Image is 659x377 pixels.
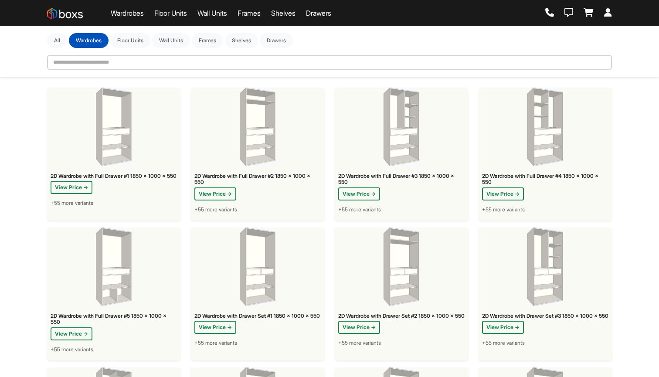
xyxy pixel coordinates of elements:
a: 2D Wardrobe with Drawer Set #2 1850 x 1000 x 5502D Wardrobe with Drawer Set #2 1850 x 1000 x 550V... [335,228,468,360]
div: 2D Wardrobe with Drawer Set #1 1850 x 1000 x 550 [194,313,321,319]
img: 2D Wardrobe with Drawer Set #1 1850 x 1000 x 550 [240,228,275,306]
span: +55 more variants [338,339,381,347]
button: Wardrobes [69,33,109,48]
img: 2D Wardrobe with Full Drawer #3 1850 x 1000 x 550 [384,88,419,166]
a: Wardrobes [111,8,144,18]
button: View Price → [482,187,524,200]
a: 2D Wardrobe with Full Drawer #3 1850 x 1000 x 5502D Wardrobe with Full Drawer #3 1850 x 1000 x 55... [335,88,468,221]
a: Wall Units [197,8,227,18]
button: View Price → [338,187,380,200]
div: 2D Wardrobe with Full Drawer #5 1850 x 1000 x 550 [51,313,177,326]
span: +55 more variants [482,339,525,347]
div: 2D Wardrobe with Full Drawer #1 1850 x 1000 x 550 [51,173,177,179]
span: +55 more variants [51,199,93,207]
div: 2D Wardrobe with Full Drawer #2 1850 x 1000 x 550 [194,173,321,186]
button: View Price → [338,321,380,334]
button: Frames [192,33,223,48]
button: View Price → [51,181,92,194]
a: Frames [238,8,261,18]
img: 2D Wardrobe with Full Drawer #4 1850 x 1000 x 550 [527,88,563,166]
a: 2D Wardrobe with Drawer Set #1 1850 x 1000 x 5502D Wardrobe with Drawer Set #1 1850 x 1000 x 550V... [191,228,324,360]
a: Login [604,8,612,18]
a: Floor Units [154,8,187,18]
button: View Price → [51,327,92,340]
a: 2D Wardrobe with Full Drawer #5 1850 x 1000 x 5502D Wardrobe with Full Drawer #5 1850 x 1000 x 55... [47,228,180,360]
img: 2D Wardrobe with Full Drawer #1 1850 x 1000 x 550 [96,88,132,166]
span: +55 more variants [482,206,525,214]
img: 2D Wardrobe with Full Drawer #2 1850 x 1000 x 550 [240,88,275,166]
div: 2D Wardrobe with Full Drawer #4 1850 x 1000 x 550 [482,173,608,186]
button: Wall Units [152,33,190,48]
img: Boxs Store logo [47,8,83,19]
a: 2D Wardrobe with Full Drawer #4 1850 x 1000 x 5502D Wardrobe with Full Drawer #4 1850 x 1000 x 55... [479,88,612,221]
button: Floor Units [110,33,150,48]
span: +55 more variants [338,206,381,214]
a: 2D Wardrobe with Full Drawer #1 1850 x 1000 x 5502D Wardrobe with Full Drawer #1 1850 x 1000 x 55... [47,88,180,221]
div: 2D Wardrobe with Drawer Set #3 1850 x 1000 x 550 [482,313,608,319]
img: 2D Wardrobe with Drawer Set #2 1850 x 1000 x 550 [384,228,419,306]
button: View Price → [482,321,524,334]
img: 2D Wardrobe with Full Drawer #5 1850 x 1000 x 550 [96,228,132,306]
button: All [47,33,67,48]
span: +55 more variants [51,346,93,353]
img: 2D Wardrobe with Drawer Set #3 1850 x 1000 x 550 [527,228,563,306]
span: +55 more variants [194,339,237,347]
button: Shelves [225,33,258,48]
button: Drawers [260,33,293,48]
div: 2D Wardrobe with Drawer Set #2 1850 x 1000 x 550 [338,313,465,319]
a: Drawers [306,8,331,18]
span: +55 more variants [194,206,237,214]
a: 2D Wardrobe with Full Drawer #2 1850 x 1000 x 5502D Wardrobe with Full Drawer #2 1850 x 1000 x 55... [191,88,324,221]
a: 2D Wardrobe with Drawer Set #3 1850 x 1000 x 5502D Wardrobe with Drawer Set #3 1850 x 1000 x 550V... [479,228,612,360]
button: View Price → [194,321,236,334]
div: 2D Wardrobe with Full Drawer #3 1850 x 1000 x 550 [338,173,465,186]
a: Shelves [271,8,296,18]
button: View Price → [194,187,236,200]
